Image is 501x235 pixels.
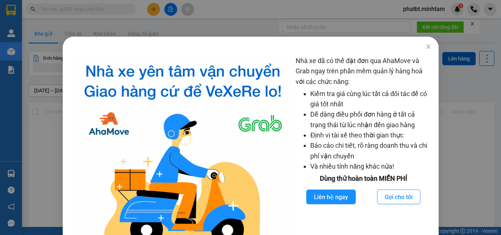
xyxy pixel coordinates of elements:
[418,37,438,57] button: Close
[306,190,356,204] button: Liên hệ ngay
[385,192,413,202] span: Gọi cho tôi
[314,192,348,202] span: Liên hệ ngay
[310,140,431,161] li: Báo cáo chi tiết, rõ ràng doanh thu và chi phí vận chuyển
[296,173,431,184] div: Dùng thử hoàn toàn MIỄN PHÍ
[310,161,431,172] li: Và nhiều tính năng khác nữa!
[425,44,431,49] span: close
[377,190,420,204] button: Gọi cho tôi
[310,130,431,140] li: Định vị tài xế theo thời gian thực
[310,109,431,130] li: Dễ dàng điều phối đơn hàng ở tất cả trạng thái từ lúc nhận đến giao hàng
[310,89,431,110] li: Kiểm tra giá cùng lúc tất cả đối tác để có giá tốt nhất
